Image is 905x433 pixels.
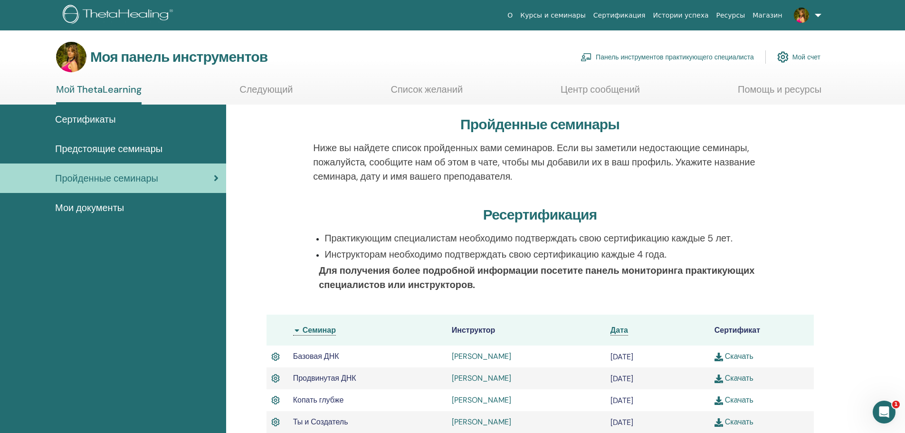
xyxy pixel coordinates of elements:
[610,352,633,362] font: [DATE]
[391,84,463,102] a: Список желаний
[293,395,344,405] font: Копать глубже
[714,396,723,405] img: download.svg
[581,53,592,61] img: chalkboard-teacher.svg
[777,47,820,67] a: Мой счет
[504,7,516,24] a: О
[271,416,280,428] img: Активный сертификат
[56,84,142,105] a: Мой ThetaLearning
[725,395,753,405] font: Скачать
[516,7,590,24] a: Курсы и семинары
[738,84,821,102] a: Помощь и ресурсы
[714,375,723,383] img: download.svg
[56,42,86,72] img: default.jpg
[792,53,820,62] font: Мой счет
[596,53,754,62] font: Панель инструментов практикующего специалиста
[319,264,754,291] font: Для получения более подробной информации посетите панель мониторинга практикующих специалистов ил...
[239,84,293,102] a: Следующий
[63,5,176,26] img: logo.png
[483,205,597,224] font: Ресертификация
[313,142,755,183] font: Ниже вы найдете список пройденных вами семинаров. Если вы заметили недостающие семинары, пожалуйс...
[714,417,753,427] a: Скачать
[649,7,713,24] a: Истории успеха
[714,395,753,405] a: Скачать
[452,373,511,383] a: [PERSON_NAME]
[55,143,162,155] font: Предстоящие семинары
[894,401,898,407] font: 1
[55,113,116,125] font: Сертификаты
[293,351,339,361] font: Базовая ДНК
[452,395,511,405] a: [PERSON_NAME]
[714,325,760,335] font: Сертификат
[452,417,511,427] a: [PERSON_NAME]
[749,7,786,24] a: Магазин
[725,373,753,383] font: Скачать
[581,47,754,67] a: Панель инструментов практикующего специалиста
[714,373,753,383] a: Скачать
[271,351,280,363] img: Активный сертификат
[593,11,646,19] font: Сертификация
[610,395,633,405] font: [DATE]
[507,11,513,19] font: О
[55,172,158,184] font: Пройденные семинары
[777,49,789,65] img: cog.svg
[794,8,809,23] img: default.jpg
[293,417,348,427] font: Ты и Создатель
[714,418,723,427] img: download.svg
[293,373,356,383] font: Продвинутая ДНК
[55,202,124,214] font: Мои документы
[725,351,753,361] font: Скачать
[561,84,640,102] a: Центр сообщений
[324,248,667,260] font: Инструкторам необходимо подтверждать свою сертификацию каждые 4 года.
[610,374,633,384] font: [DATE]
[590,7,649,24] a: Сертификация
[610,417,633,427] font: [DATE]
[56,83,142,96] font: Мой ThetaLearning
[716,11,745,19] font: Ресурсы
[324,232,733,244] font: Практикующим специалистам необходимо подтверждать свою сертификацию каждые 5 лет.
[271,372,280,385] img: Активный сертификат
[239,83,293,96] font: Следующий
[452,351,511,361] a: [PERSON_NAME]
[713,7,749,24] a: Ресурсы
[610,325,628,336] a: Дата
[90,48,267,66] font: Моя панель инструментов
[738,83,821,96] font: Помощь и ресурсы
[653,11,709,19] font: Истории успеха
[714,351,753,361] a: Скачать
[520,11,586,19] font: Курсы и семинары
[271,394,280,406] img: Активный сертификат
[452,325,495,335] font: Инструктор
[561,83,640,96] font: Центр сообщений
[873,401,895,423] iframe: Интерком-чат в режиме реального времени
[714,353,723,361] img: download.svg
[753,11,782,19] font: Магазин
[391,83,463,96] font: Список желаний
[460,115,619,134] font: Пройденные семинары
[725,417,753,427] font: Скачать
